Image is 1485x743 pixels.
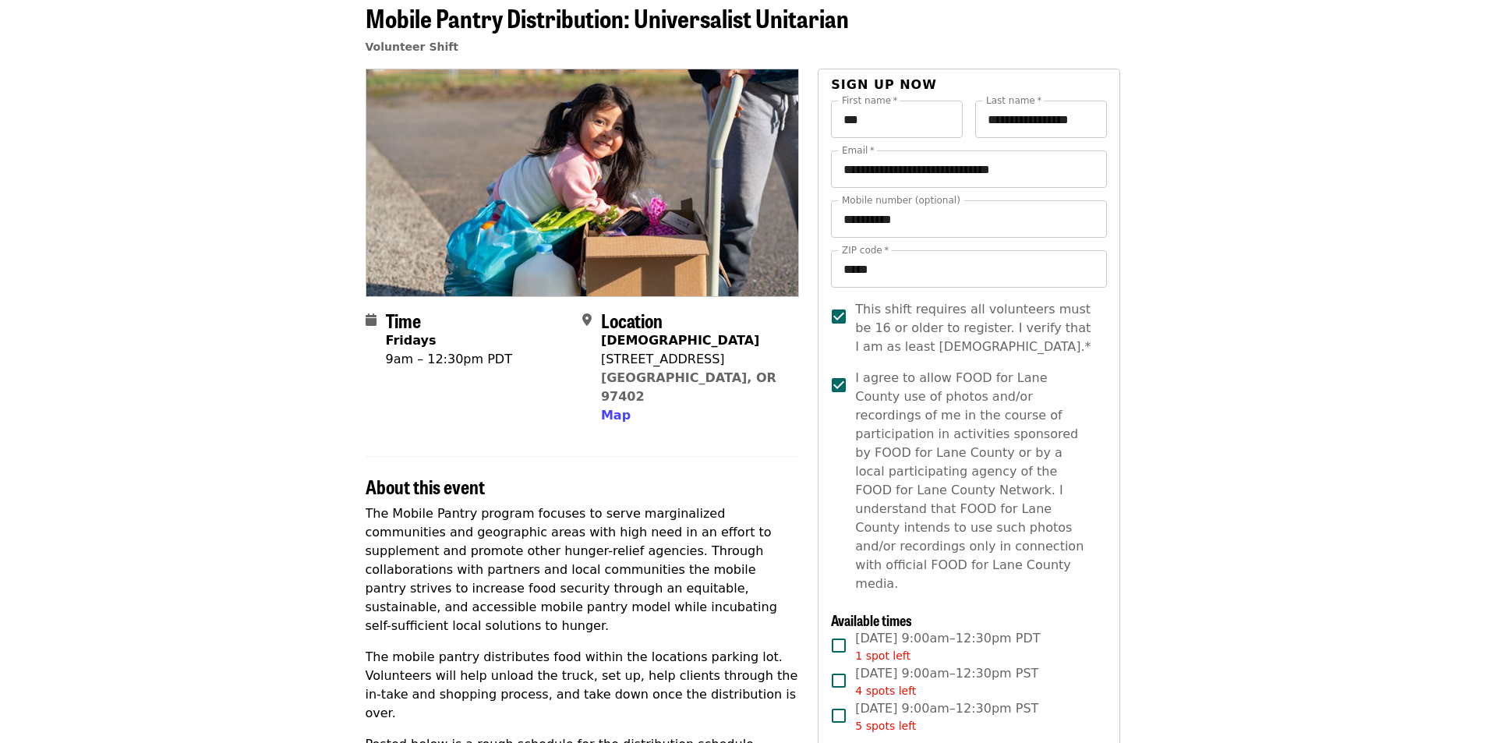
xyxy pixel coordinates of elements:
[386,350,512,369] div: 9am – 12:30pm PDT
[831,150,1106,188] input: Email
[855,685,916,697] span: 4 spots left
[986,96,1041,105] label: Last name
[386,333,437,348] strong: Fridays
[601,408,631,423] span: Map
[366,504,800,635] p: The Mobile Pantry program focuses to serve marginalized communities and geographic areas with hig...
[855,369,1094,593] span: I agree to allow FOOD for Lane County use of photos and/or recordings of me in the course of part...
[601,333,759,348] strong: [DEMOGRAPHIC_DATA]
[855,720,916,732] span: 5 spots left
[386,306,421,334] span: Time
[842,96,898,105] label: First name
[831,101,963,138] input: First name
[601,406,631,425] button: Map
[831,610,912,630] span: Available times
[855,649,910,662] span: 1 spot left
[831,250,1106,288] input: ZIP code
[582,313,592,327] i: map-marker-alt icon
[831,77,937,92] span: Sign up now
[601,306,663,334] span: Location
[601,370,776,404] a: [GEOGRAPHIC_DATA], OR 97402
[366,41,459,53] a: Volunteer Shift
[842,146,875,155] label: Email
[366,69,799,295] img: Mobile Pantry Distribution: Universalist Unitarian organized by FOOD For Lane County
[601,350,787,369] div: [STREET_ADDRESS]
[842,196,960,205] label: Mobile number (optional)
[855,699,1038,734] span: [DATE] 9:00am–12:30pm PST
[366,313,377,327] i: calendar icon
[842,246,889,255] label: ZIP code
[366,472,485,500] span: About this event
[855,300,1094,356] span: This shift requires all volunteers must be 16 or older to register. I verify that I am as least [...
[831,200,1106,238] input: Mobile number (optional)
[975,101,1107,138] input: Last name
[855,664,1038,699] span: [DATE] 9:00am–12:30pm PST
[855,629,1040,664] span: [DATE] 9:00am–12:30pm PDT
[366,648,800,723] p: The mobile pantry distributes food within the locations parking lot. Volunteers will help unload ...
